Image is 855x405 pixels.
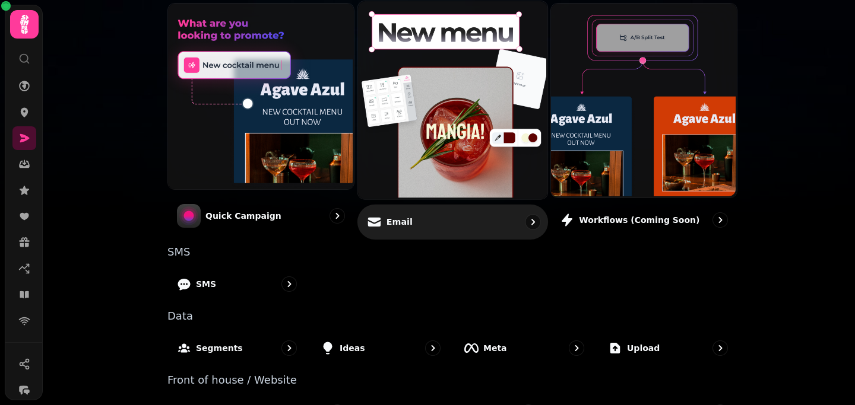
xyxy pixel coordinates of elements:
p: Front of house / Website [167,375,737,385]
a: Segments [167,331,306,365]
a: EmailEmail [357,1,548,240]
a: Ideas [311,331,450,365]
svg: go to [571,342,582,354]
p: Upload [627,342,660,354]
img: Workflows (coming soon) [550,2,736,196]
a: Meta [455,331,594,365]
svg: go to [527,216,539,228]
p: Quick Campaign [205,210,281,222]
p: Data [167,311,737,321]
a: Upload [598,331,737,365]
p: Segments [196,342,243,354]
img: Quick Campaign [167,2,353,188]
a: Workflows (coming soon)Workflows (coming soon) [550,3,737,237]
svg: go to [283,278,295,290]
a: SMS [167,267,306,301]
svg: go to [714,214,726,226]
p: Email [386,216,412,228]
p: Meta [483,342,507,354]
p: Ideas [340,342,365,354]
p: Workflows (coming soon) [579,214,699,226]
svg: go to [283,342,295,354]
svg: go to [714,342,726,354]
p: SMS [167,247,737,257]
svg: go to [427,342,439,354]
svg: go to [331,210,343,222]
p: SMS [196,278,216,290]
a: Quick CampaignQuick Campaign [167,3,354,237]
